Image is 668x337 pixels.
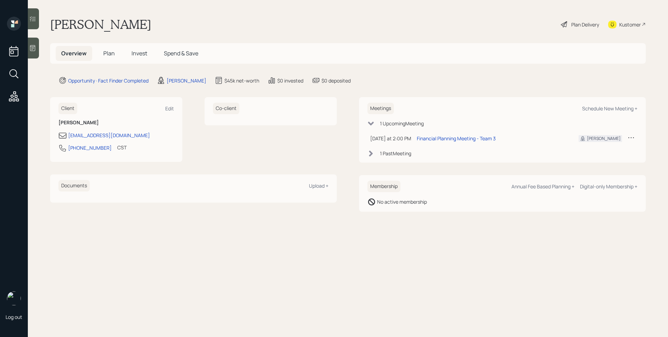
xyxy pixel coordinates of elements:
div: Log out [6,314,22,320]
div: Financial Planning Meeting - Team 3 [417,135,496,142]
h6: Co-client [213,103,239,114]
div: 1 Upcoming Meeting [380,120,424,127]
div: Schedule New Meeting + [582,105,637,112]
div: No active membership [377,198,427,205]
span: Invest [132,49,147,57]
div: Edit [165,105,174,112]
div: [PERSON_NAME] [587,135,621,142]
div: Kustomer [619,21,641,28]
div: Digital-only Membership + [580,183,637,190]
h1: [PERSON_NAME] [50,17,151,32]
img: james-distasi-headshot.png [7,291,21,305]
div: $0 deposited [321,77,351,84]
div: CST [117,144,127,151]
div: Upload + [309,182,328,189]
span: Overview [61,49,87,57]
h6: Meetings [367,103,394,114]
div: [PERSON_NAME] [167,77,206,84]
h6: Documents [58,180,90,191]
div: Annual Fee Based Planning + [511,183,574,190]
h6: Client [58,103,77,114]
h6: [PERSON_NAME] [58,120,174,126]
div: [PHONE_NUMBER] [68,144,112,151]
div: 1 Past Meeting [380,150,411,157]
span: Spend & Save [164,49,198,57]
div: [DATE] at 2:00 PM [370,135,411,142]
div: [EMAIL_ADDRESS][DOMAIN_NAME] [68,132,150,139]
div: $0 invested [277,77,303,84]
h6: Membership [367,181,400,192]
div: Plan Delivery [571,21,599,28]
span: Plan [103,49,115,57]
div: $45k net-worth [224,77,259,84]
div: Opportunity · Fact Finder Completed [68,77,149,84]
